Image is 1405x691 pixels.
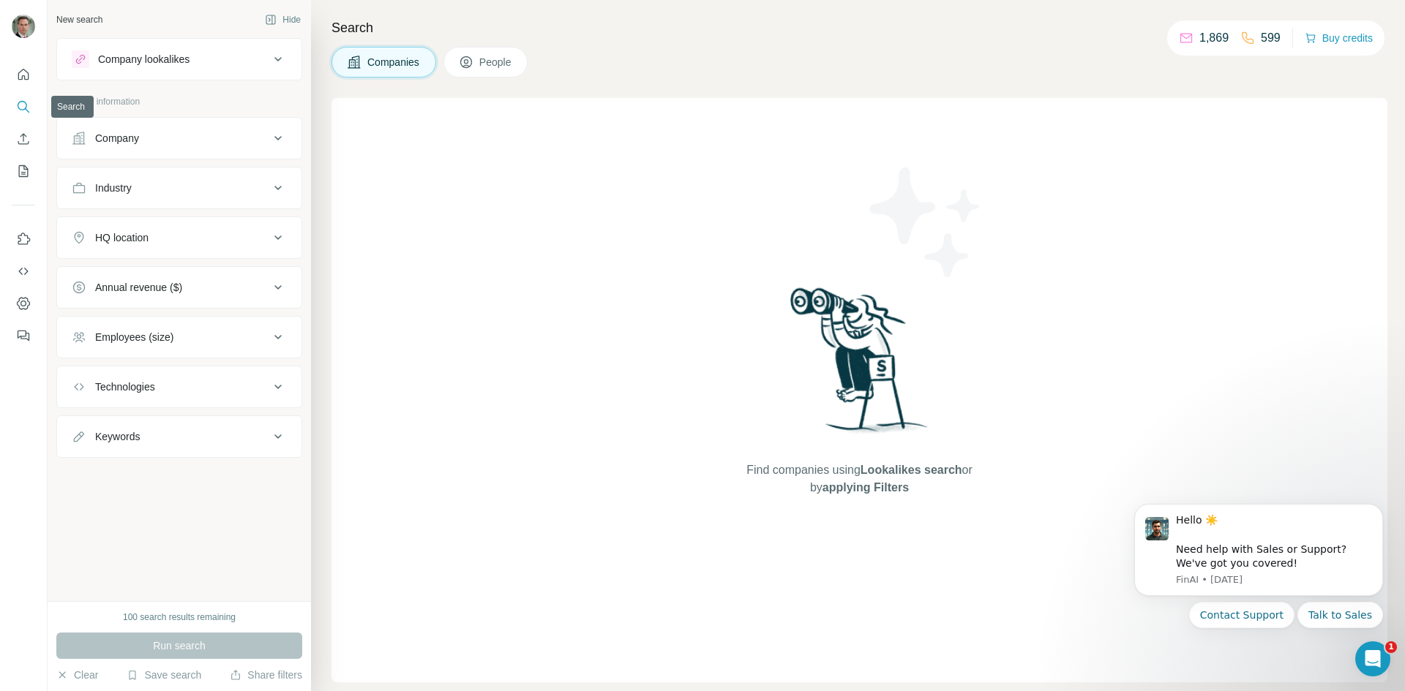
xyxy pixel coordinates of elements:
[12,61,35,88] button: Quick start
[56,668,98,682] button: Clear
[57,220,301,255] button: HQ location
[57,419,301,454] button: Keywords
[12,126,35,152] button: Enrich CSV
[127,668,201,682] button: Save search
[1355,641,1390,676] iframe: Intercom live chat
[331,18,1387,38] h4: Search
[1385,641,1397,653] span: 1
[12,15,35,38] img: Avatar
[12,158,35,184] button: My lists
[860,156,992,288] img: Surfe Illustration - Stars
[95,280,182,295] div: Annual revenue ($)
[12,94,35,120] button: Search
[98,52,190,67] div: Company lookalikes
[1305,28,1373,48] button: Buy credits
[823,481,909,494] span: applying Filters
[95,131,139,146] div: Company
[57,320,301,355] button: Employees (size)
[95,330,173,344] div: Employees (size)
[12,322,35,349] button: Feedback
[1261,29,1281,47] p: 599
[56,95,302,108] p: Company information
[255,9,311,31] button: Hide
[784,284,936,447] img: Surfe Illustration - Woman searching with binoculars
[56,13,102,26] div: New search
[57,270,301,305] button: Annual revenue ($)
[1199,29,1229,47] p: 1,869
[95,230,149,245] div: HQ location
[57,42,301,77] button: Company lookalikes
[230,668,302,682] button: Share filters
[1112,486,1405,684] iframe: Intercom notifications message
[123,611,236,624] div: 100 search results remaining
[12,226,35,252] button: Use Surfe on LinkedIn
[12,258,35,284] button: Use Surfe API
[57,170,301,205] button: Industry
[57,369,301,404] button: Technologies
[57,121,301,156] button: Company
[367,55,421,69] span: Companies
[95,380,155,394] div: Technologies
[12,290,35,317] button: Dashboard
[95,181,132,195] div: Industry
[861,464,962,476] span: Lookalikes search
[95,429,140,444] div: Keywords
[742,461,976,496] span: Find companies using or by
[479,55,513,69] span: People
